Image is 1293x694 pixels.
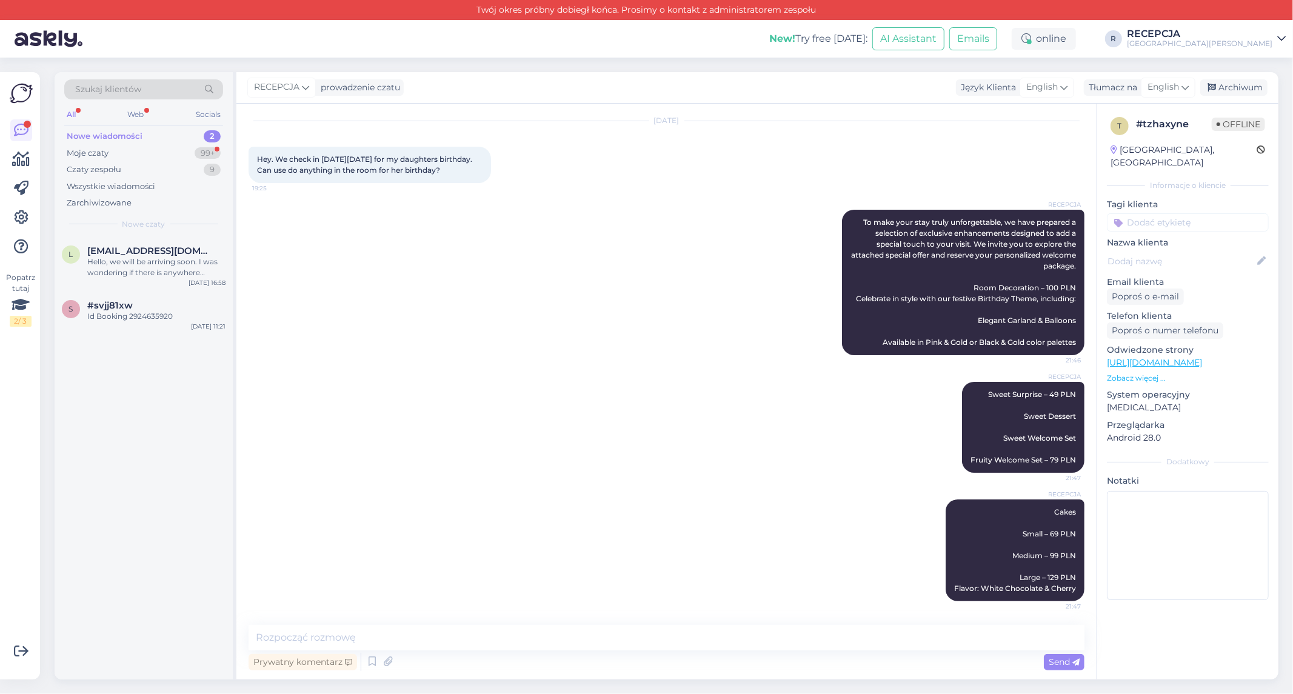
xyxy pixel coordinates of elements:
[1035,200,1081,209] span: RECEPCJA
[204,164,221,176] div: 9
[87,245,213,256] span: lindahsinfo@yahoo.com
[1107,344,1269,356] p: Odwiedzone strony
[1148,81,1179,94] span: English
[252,184,298,193] span: 19:25
[1107,419,1269,432] p: Przeglądarka
[769,33,795,44] b: New!
[1107,401,1269,414] p: [MEDICAL_DATA]
[69,250,73,259] span: l
[1127,29,1286,48] a: RECEPCJA[GEOGRAPHIC_DATA][PERSON_NAME]
[193,107,223,122] div: Socials
[1107,432,1269,444] p: Android 28.0
[971,390,1076,464] span: Sweet Surprise – 49 PLN Sweet Dessert Sweet Welcome Set Fruity Welcome Set – 79 PLN
[67,130,142,142] div: Nowe wiadomości
[1107,475,1269,487] p: Notatki
[1107,276,1269,289] p: Email klienta
[872,27,944,50] button: AI Assistant
[1012,28,1076,50] div: online
[956,81,1016,94] div: Język Klienta
[1107,198,1269,211] p: Tagi klienta
[1111,144,1257,169] div: [GEOGRAPHIC_DATA], [GEOGRAPHIC_DATA]
[316,81,400,94] div: prowadzenie czatu
[191,322,226,331] div: [DATE] 11:21
[1035,490,1081,499] span: RECEPCJA
[1200,79,1268,96] div: Archiwum
[64,107,78,122] div: All
[257,155,474,175] span: Hey. We check in [DATE][DATE] for my daughters birthday. Can use do anything in the room for her ...
[1107,322,1223,339] div: Poproś o numer telefonu
[249,115,1084,126] div: [DATE]
[1107,213,1269,232] input: Dodać etykietę
[10,316,32,327] div: 2 / 3
[1107,456,1269,467] div: Dodatkowy
[851,218,1078,347] span: To make your stay truly unforgettable, we have prepared a selection of exclusive enhancements des...
[1026,81,1058,94] span: English
[1084,81,1137,94] div: Tłumacz na
[1035,602,1081,611] span: 21:47
[1049,656,1080,667] span: Send
[769,32,867,46] div: Try free [DATE]:
[67,164,121,176] div: Czaty zespołu
[1107,310,1269,322] p: Telefon klienta
[75,83,141,96] span: Szukaj klientów
[1035,356,1081,365] span: 21:46
[1035,372,1081,381] span: RECEPCJA
[10,82,33,105] img: Askly Logo
[254,81,299,94] span: RECEPCJA
[87,311,226,322] div: Id Booking 2924635920
[1108,255,1255,268] input: Dodaj nazwę
[1107,236,1269,249] p: Nazwa klienta
[949,27,997,50] button: Emails
[69,304,73,313] span: s
[67,147,109,159] div: Moje czaty
[67,181,155,193] div: Wszystkie wiadomości
[1035,473,1081,482] span: 21:47
[1107,180,1269,191] div: Informacje o kliencie
[1107,357,1202,368] a: [URL][DOMAIN_NAME]
[249,654,357,670] div: Prywatny komentarz
[1107,389,1269,401] p: System operacyjny
[1107,373,1269,384] p: Zobacz więcej ...
[10,272,32,327] div: Popatrz tutaj
[1212,118,1265,131] span: Offline
[1127,29,1272,39] div: RECEPCJA
[87,256,226,278] div: Hello, we will be arriving soon. I was wondering if there is anywhere nearby to wash cloths.
[1107,289,1184,305] div: Poproś o e-mail
[125,107,147,122] div: Web
[1136,117,1212,132] div: # tzhaxyne
[67,197,132,209] div: Zarchiwizowane
[204,130,221,142] div: 2
[1105,30,1122,47] div: R
[195,147,221,159] div: 99+
[1127,39,1272,48] div: [GEOGRAPHIC_DATA][PERSON_NAME]
[122,219,165,230] span: Nowe czaty
[1118,121,1122,130] span: t
[87,300,133,311] span: #svjj81xw
[189,278,226,287] div: [DATE] 16:58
